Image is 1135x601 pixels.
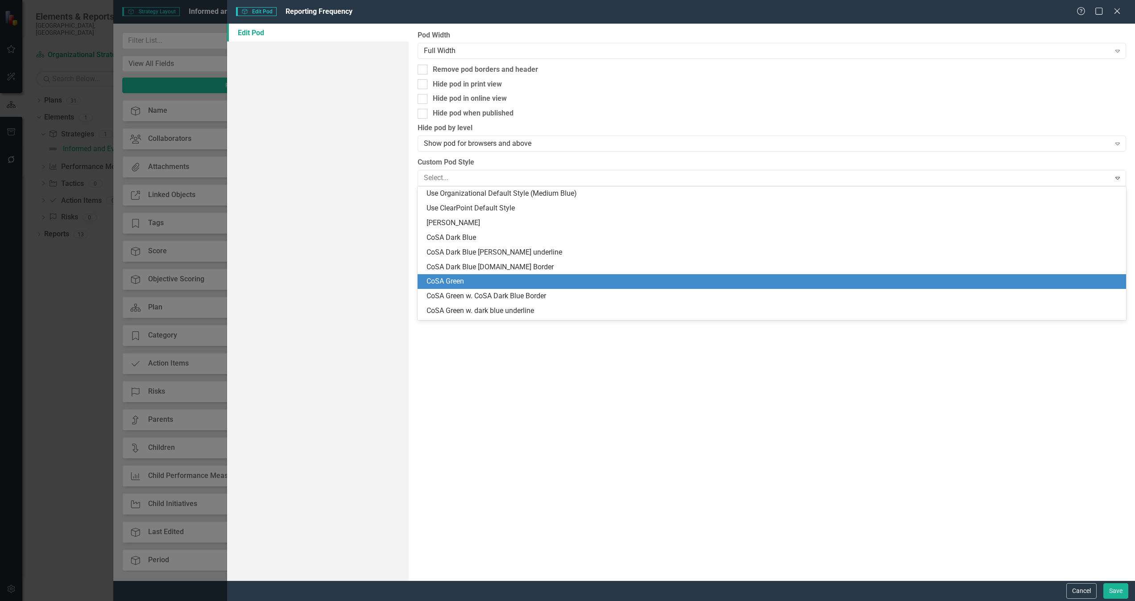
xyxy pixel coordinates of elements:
button: Save [1103,583,1128,599]
button: Cancel [1066,583,1097,599]
div: [PERSON_NAME] [427,218,1121,228]
label: Custom Pod Style [418,157,1126,168]
label: Pod Width [418,30,1126,41]
div: Full Width [424,45,1110,56]
a: Edit Pod [227,24,409,41]
label: Hide pod by level [418,123,1126,133]
div: Hide pod when published [433,108,514,119]
div: Remove pod borders and header [433,65,538,75]
div: Hide pod in online view [433,94,507,104]
div: Use Organizational Default Style (Medium Blue) [427,189,1121,199]
div: Use ClearPoint Default Style [427,203,1121,214]
span: Edit Pod [236,7,277,16]
div: CoSA Dark Blue [427,233,1121,243]
div: CoSA Dark Blue [PERSON_NAME] underline [427,247,1121,258]
span: Reporting Frequency [286,7,352,16]
div: Hide pod in print view [433,79,502,90]
div: Show pod for browsers and above [424,139,1110,149]
div: CoSA Green w. CoSA Dark Blue Border [427,291,1121,301]
div: CoSA Dark Blue [DOMAIN_NAME] Border [427,262,1121,272]
div: CoSA Green [427,276,1121,287]
div: CoSA Green w. dark blue underline [427,306,1121,316]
